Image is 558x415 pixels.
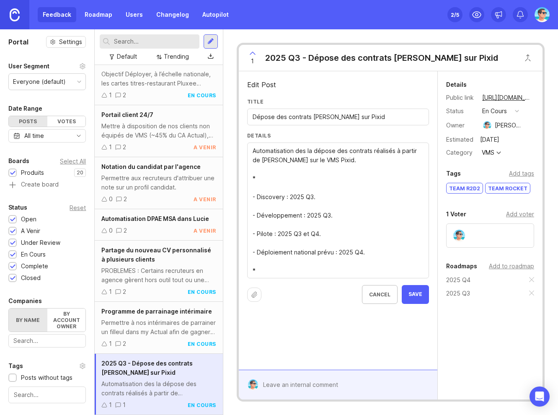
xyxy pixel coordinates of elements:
[47,309,86,332] label: By account owner
[8,182,86,189] a: Create board
[124,226,127,235] div: 2
[101,111,153,118] span: Portail client 24/7
[95,241,222,302] a: Partage du nouveau CV personnalisé à plusieurs clientsPROBLEMES : Certains recruteurs en agence g...
[70,205,86,210] div: Reset
[447,183,483,193] div: Team R2D2
[253,146,424,275] textarea: Automatisation des la dépose des contrats réalisés à partir de [PERSON_NAME] sur le VMS Pixid. * ...
[197,7,234,22] a: Autopilot
[72,132,85,139] svg: toggle icon
[101,379,216,398] div: Automatisation des la dépose des contrats réalisés à partir de [PERSON_NAME] sur le VMS Pixid. Di...
[453,230,465,241] img: Benjamin Hareau
[21,226,40,236] div: A Venir
[109,339,112,348] div: 1
[402,285,429,304] button: Save
[478,134,502,145] div: [DATE]
[123,91,126,100] div: 2
[101,266,216,285] div: PROBLEMES : Certains recruteurs en agence gèrent hors outil tout ou une partie de leurs propositi...
[247,80,429,90] div: Edit Post
[101,174,216,192] div: Permettre aux recruteurs d'attribuer une note sur un profil candidat.
[480,92,534,103] a: [URL][DOMAIN_NAME]
[446,93,475,102] div: Public link
[188,288,216,296] div: en cours
[451,9,459,21] div: 2 /5
[60,159,86,163] div: Select All
[59,38,82,46] span: Settings
[530,386,550,407] div: Open Intercom Messenger
[21,238,60,247] div: Under Review
[117,52,137,61] div: Default
[123,287,126,296] div: 2
[194,144,216,151] div: a venir
[509,169,534,178] div: Add tags
[482,150,494,156] div: VMS
[114,37,196,46] input: Search...
[164,52,189,61] div: Trending
[8,104,42,114] div: Date Range
[109,91,112,100] div: 1
[482,106,507,116] div: en cours
[446,209,466,219] div: 1 Voter
[124,195,127,204] div: 2
[13,77,66,86] div: Everyone (default)
[109,287,112,296] div: 1
[188,340,216,348] div: en cours
[8,61,49,71] div: User Segment
[10,8,20,21] img: Canny Home
[446,261,477,271] div: Roadmaps
[101,163,201,170] span: Notation du candidat par l'agence
[21,373,72,382] div: Posts without tags
[101,308,212,315] span: Programme de parrainage intérimaire
[188,402,216,409] div: en cours
[77,169,83,176] p: 20
[446,137,473,143] div: Estimated
[101,318,216,337] div: Permettre à nos intérimaires de parrainer un filleul dans my Actual afin de gagner un reward en c...
[8,37,28,47] h1: Portal
[194,227,216,234] div: a venir
[101,122,216,140] div: Mettre à disposition de nos clients non équipés de VMS (~45% du CA Actual), d'un portail en ligne...
[251,57,254,66] span: 1
[21,273,41,283] div: Closed
[24,131,44,140] div: All time
[13,336,81,345] input: Search...
[194,196,216,203] div: a venir
[188,92,216,99] div: en cours
[446,169,461,179] div: Tags
[95,354,222,415] a: 2025 Q3 - Dépose des contrats [PERSON_NAME] sur PixidAutomatisation des la dépose des contrats ré...
[101,70,216,88] div: Objectif Déployer, à l’échelle nationale, les cartes titres-restaurant Pluxee (Sodexo) sur l’ense...
[101,360,193,376] span: 2025 Q3 - Dépose des contrats [PERSON_NAME] sur Pixid
[47,116,86,127] div: Votes
[247,132,429,139] label: Details
[535,7,550,22] button: Benjamin Hareau
[95,44,222,105] a: Déploiement de la carte titre restaurant Pluxee au nationalObjectif Déployer, à l’échelle nationa...
[151,7,194,22] a: Changelog
[109,195,113,204] div: 0
[109,400,112,410] div: 1
[9,116,47,127] div: Posts
[21,215,36,224] div: Open
[123,143,126,152] div: 2
[95,157,222,209] a: Notation du candidat par l'agencePermettre aux recruteurs d'attribuer une note sur un profil cand...
[101,246,211,263] span: Partage du nouveau CV personnalisé à plusieurs clients
[489,262,534,271] div: Add to roadmap
[408,291,422,298] span: Save
[446,275,470,285] a: 2025 Q4
[253,112,424,122] input: Titre
[95,209,222,241] a: Automatisation DPAE MSA dans Lucie02a venir
[80,7,117,22] a: Roadmap
[446,121,475,130] div: Owner
[21,168,44,177] div: Produits
[95,105,222,157] a: Portail client 24/7Mettre à disposition de nos clients non équipés de VMS (~45% du CA Actual), d'...
[9,309,47,332] label: By name
[95,302,222,354] a: Programme de parrainage intérimairePermettre à nos intérimaires de parrainer un filleul dans my A...
[446,80,467,90] div: Details
[46,36,86,48] a: Settings
[446,148,475,157] div: Category
[486,183,530,193] div: Team Rocket
[369,291,390,298] span: Cancel
[447,7,462,22] button: 2/5
[109,226,113,235] div: 0
[446,289,470,298] a: 2025 Q3
[14,390,80,399] input: Search...
[446,106,475,116] div: Status
[8,296,42,306] div: Companies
